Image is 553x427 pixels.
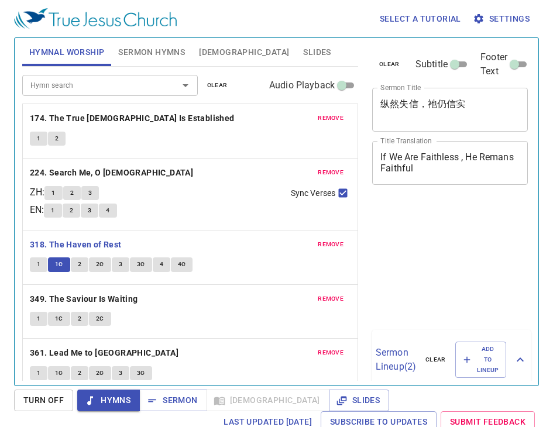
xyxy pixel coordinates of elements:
[48,132,66,146] button: 2
[379,59,400,70] span: clear
[88,188,92,198] span: 3
[30,185,44,199] p: ZH :
[37,314,40,324] span: 1
[199,45,289,60] span: [DEMOGRAPHIC_DATA]
[207,80,228,91] span: clear
[70,205,73,216] span: 2
[96,368,104,378] span: 2C
[30,292,140,307] button: 349. The Saviour Is Waiting
[48,312,70,326] button: 1C
[78,368,81,378] span: 2
[372,57,407,71] button: clear
[130,257,152,271] button: 3C
[119,259,122,270] span: 3
[77,390,140,411] button: Hymns
[63,186,81,200] button: 2
[418,353,453,367] button: clear
[329,390,389,411] button: Slides
[89,312,111,326] button: 2C
[81,204,98,218] button: 3
[177,77,194,94] button: Open
[30,346,181,360] button: 361. Lead Me to [GEOGRAPHIC_DATA]
[37,259,40,270] span: 1
[37,133,40,144] span: 1
[200,78,235,92] button: clear
[48,366,70,380] button: 1C
[475,12,530,26] span: Settings
[30,203,44,217] p: EN :
[71,366,88,380] button: 2
[269,78,335,92] span: Audio Playback
[30,292,138,307] b: 349. The Saviour Is Waiting
[106,205,109,216] span: 4
[70,188,74,198] span: 2
[153,257,170,271] button: 4
[30,237,123,252] button: 318. The Haven of Rest
[160,259,163,270] span: 4
[380,98,520,120] textarea: 纵然失信，祂仍信实
[311,111,351,125] button: remove
[30,111,236,126] button: 174. The True [DEMOGRAPHIC_DATA] Is Established
[119,368,122,378] span: 3
[78,259,81,270] span: 2
[14,8,177,29] img: True Jesus Church
[380,151,520,174] textarea: If We Are Faithless , He Remans Faithful
[455,342,507,378] button: Add to Lineup
[29,45,105,60] span: Hymnal Worship
[318,167,344,178] span: remove
[380,12,461,26] span: Select a tutorial
[291,187,335,199] span: Sync Verses
[89,257,111,271] button: 2C
[318,113,344,123] span: remove
[81,186,99,200] button: 3
[367,197,498,325] iframe: from-child
[311,237,351,252] button: remove
[30,366,47,380] button: 1
[178,259,186,270] span: 4C
[30,346,178,360] b: 361. Lead Me to [GEOGRAPHIC_DATA]
[99,204,116,218] button: 4
[55,368,63,378] span: 1C
[51,205,54,216] span: 1
[480,50,507,78] span: Footer Text
[48,257,70,271] button: 1C
[415,57,448,71] span: Subtitle
[311,292,351,306] button: remove
[55,259,63,270] span: 1C
[88,205,91,216] span: 3
[71,257,88,271] button: 2
[137,259,145,270] span: 3C
[23,393,64,408] span: Turn Off
[425,354,446,365] span: clear
[89,366,111,380] button: 2C
[14,390,73,411] button: Turn Off
[171,257,193,271] button: 4C
[87,393,130,408] span: Hymns
[44,204,61,218] button: 1
[375,8,466,30] button: Select a tutorial
[311,166,351,180] button: remove
[51,188,55,198] span: 1
[118,45,185,60] span: Sermon Hymns
[37,368,40,378] span: 1
[55,314,63,324] span: 1C
[318,347,344,358] span: remove
[30,237,122,252] b: 318. The Haven of Rest
[338,393,380,408] span: Slides
[30,132,47,146] button: 1
[96,259,104,270] span: 2C
[112,366,129,380] button: 3
[149,393,197,408] span: Sermon
[63,204,80,218] button: 2
[470,8,534,30] button: Settings
[78,314,81,324] span: 2
[303,45,331,60] span: Slides
[71,312,88,326] button: 2
[318,239,344,250] span: remove
[376,346,416,374] p: Sermon Lineup ( 2 )
[30,111,235,126] b: 174. The True [DEMOGRAPHIC_DATA] Is Established
[318,294,344,304] span: remove
[96,314,104,324] span: 2C
[130,366,152,380] button: 3C
[112,257,129,271] button: 3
